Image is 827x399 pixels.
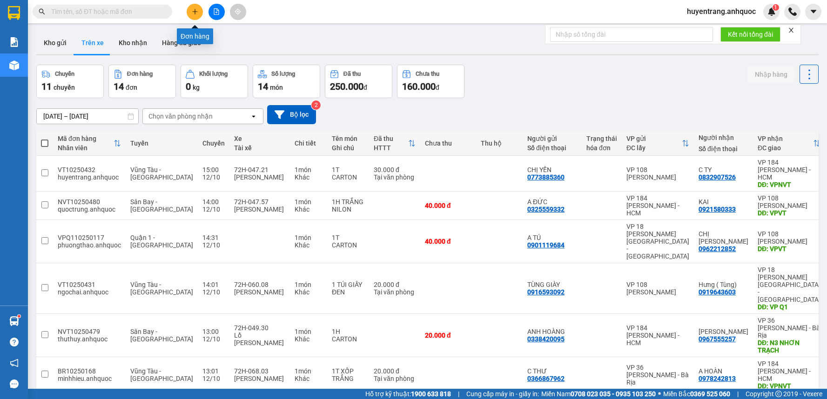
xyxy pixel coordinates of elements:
div: VT10250431 [58,281,121,288]
span: | [737,389,739,399]
img: phone-icon [788,7,797,16]
img: logo-vxr [8,6,20,20]
div: VP 108 [PERSON_NAME] [758,230,820,245]
div: 0832907526 [699,173,736,181]
div: 0967555257 [699,335,736,343]
span: 250.000 [330,81,363,92]
span: message [10,379,19,388]
div: 20.000 đ [374,281,416,288]
div: VP 18 [PERSON_NAME][GEOGRAPHIC_DATA] - [GEOGRAPHIC_DATA] [626,223,689,260]
th: Toggle SortBy [622,131,694,156]
div: Số lượng [271,71,295,77]
strong: 1900 633 818 [411,390,451,398]
div: Khác [295,288,323,296]
button: Khối lượng0kg [181,65,248,98]
button: Kho nhận [111,32,155,54]
div: 1 TÚI GIẤY ĐEN [332,281,364,296]
div: VP 184 [PERSON_NAME] - HCM [758,360,820,382]
span: copyright [775,391,782,397]
span: chuyến [54,84,75,91]
div: 0901119684 [527,241,565,249]
div: DĐ: VPNVT [758,382,820,390]
div: 1T CARTON [332,166,364,181]
div: [PERSON_NAME] [234,288,285,296]
div: 1T CARTON [332,234,364,249]
div: 13:00 [202,328,225,335]
button: plus [187,4,203,20]
div: VP gửi [626,135,682,142]
span: đơn [126,84,137,91]
div: 12/10 [202,335,225,343]
div: CHỊ YẾN [527,166,577,173]
button: file-add [208,4,225,20]
button: caret-down [805,4,821,20]
div: CHỊ UYÊN [699,230,748,245]
span: Sân Bay - [GEOGRAPHIC_DATA] [130,328,193,343]
sup: 1 [773,4,779,11]
span: Hỗ trợ kỹ thuật: [365,389,451,399]
div: [PERSON_NAME] [234,206,285,213]
div: 20.000 đ [425,332,471,339]
div: Tài xế [234,144,285,152]
span: file-add [213,8,220,15]
button: Nhập hàng [747,66,795,83]
button: Chuyến11chuyến [36,65,104,98]
div: Chọn văn phòng nhận [148,112,213,121]
button: Đã thu250.000đ [325,65,392,98]
img: icon-new-feature [767,7,776,16]
div: 1 món [295,367,323,375]
div: ngochai.anhquoc [58,288,121,296]
span: Vũng Tàu - [GEOGRAPHIC_DATA] [130,166,193,181]
div: 0921580333 [699,206,736,213]
div: Lồ [PERSON_NAME] [234,332,285,346]
div: 20.000 đ [374,367,416,375]
span: đ [363,84,367,91]
span: 160.000 [402,81,436,92]
div: VP 108 [PERSON_NAME] [626,166,689,181]
span: Vũng Tàu - [GEOGRAPHIC_DATA] [130,367,193,382]
div: DĐ: VPVT [758,209,820,217]
button: Bộ lọc [267,105,316,124]
th: Toggle SortBy [53,131,126,156]
div: ANH HOÀNG [527,328,577,335]
span: caret-down [809,7,818,16]
div: 1 món [295,198,323,206]
div: Khác [295,375,323,382]
div: VT10250432 [58,166,121,173]
div: 12/10 [202,173,225,181]
div: 1 món [295,234,323,241]
div: 0916593092 [527,288,565,296]
span: 0 [186,81,191,92]
div: Ghi chú [332,144,364,152]
div: VP nhận [758,135,813,142]
div: 1 món [295,166,323,173]
div: [PERSON_NAME] [234,173,285,181]
div: Tại văn phòng [374,375,416,382]
span: notification [10,359,19,367]
span: Sân Bay - [GEOGRAPHIC_DATA] [130,198,193,213]
div: Tại văn phòng [374,288,416,296]
div: Thu hộ [481,140,518,147]
button: Hàng đã giao [155,32,208,54]
div: quoctrung.anhquoc [58,206,121,213]
div: Người nhận [699,134,748,141]
div: BR10250168 [58,367,121,375]
span: Kết nối tổng đài [728,29,773,40]
div: 1T XỐP TRẮNG [332,367,364,382]
div: 40.000 đ [425,202,471,209]
div: 72H-047.57 [234,198,285,206]
div: hóa đơn [586,144,617,152]
div: 12/10 [202,241,225,249]
div: 0325559332 [527,206,565,213]
div: Đã thu [343,71,361,77]
div: VP 108 [PERSON_NAME] [626,281,689,296]
div: 0978242813 [699,375,736,382]
div: 12/10 [202,375,225,382]
div: 14:31 [202,234,225,241]
div: VP 184 [PERSON_NAME] - HCM [758,159,820,181]
div: VP 18 [PERSON_NAME][GEOGRAPHIC_DATA] - [GEOGRAPHIC_DATA] [758,266,820,303]
button: Kho gửi [36,32,74,54]
div: Khác [295,206,323,213]
div: 72H-068.03 [234,367,285,375]
div: KAI [699,198,748,206]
